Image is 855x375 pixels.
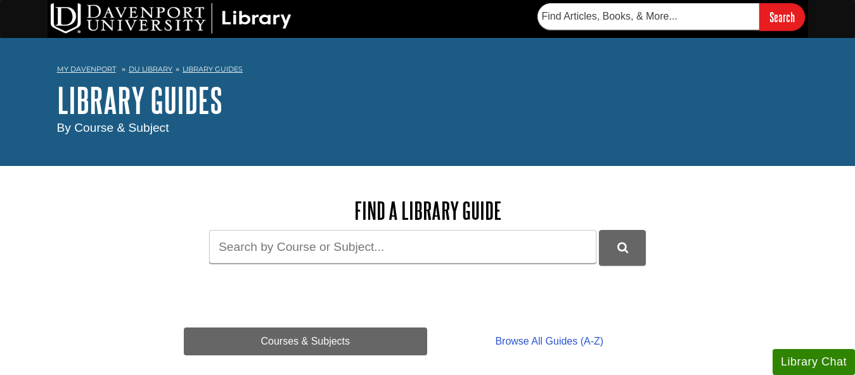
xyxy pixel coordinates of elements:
div: By Course & Subject [57,119,799,137]
form: Searches DU Library's articles, books, and more [537,3,805,30]
a: Library Guides [183,65,243,73]
a: DU Library [129,65,172,73]
h2: Find a Library Guide [184,198,672,224]
input: Search [759,3,805,30]
a: My Davenport [57,64,116,75]
a: Courses & Subjects [184,327,428,355]
input: Find Articles, Books, & More... [537,3,759,30]
a: Browse All Guides (A-Z) [427,327,671,355]
nav: breadcrumb [57,61,799,81]
i: Search Library Guides [617,242,628,253]
img: DU Library [51,3,292,34]
h1: Library Guides [57,81,799,119]
input: Search by Course or Subject... [209,230,596,264]
button: Library Chat [773,349,855,375]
